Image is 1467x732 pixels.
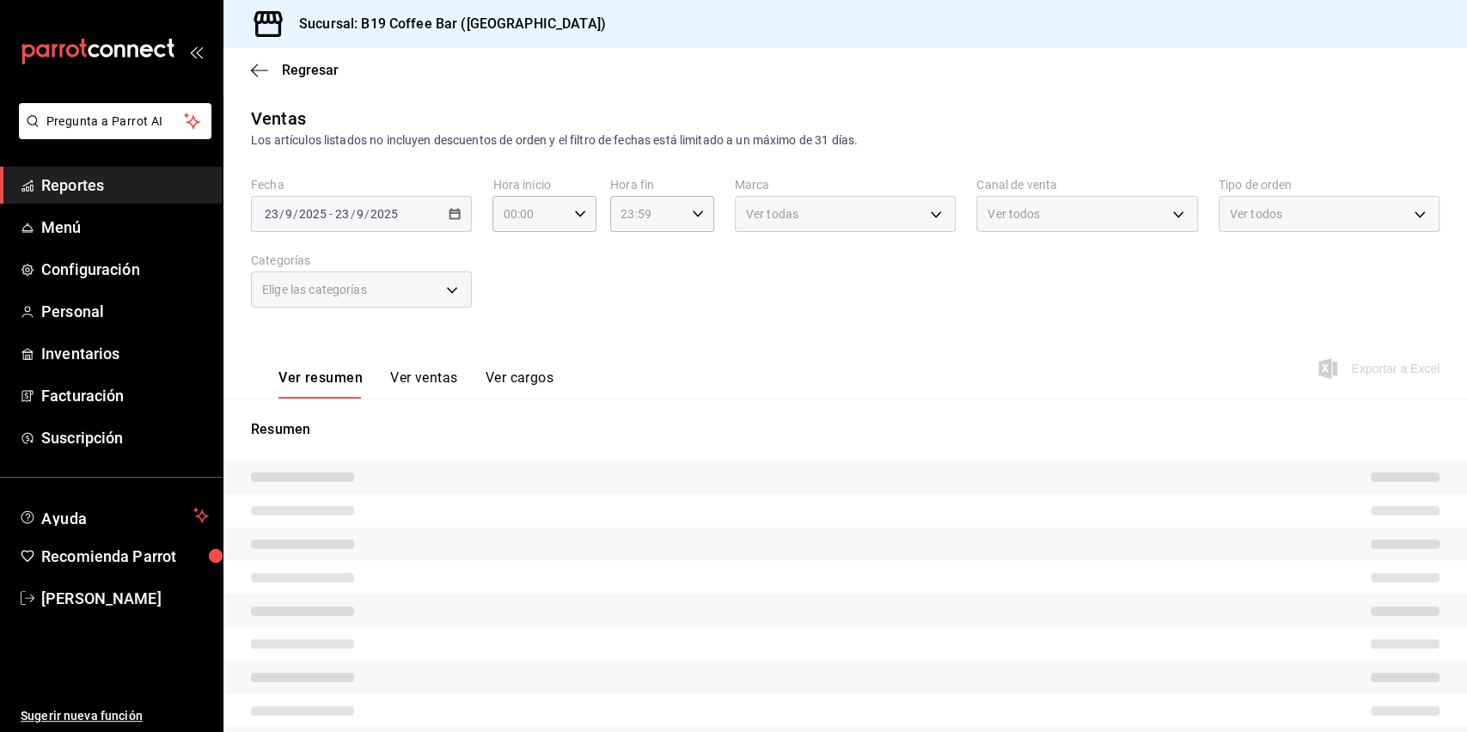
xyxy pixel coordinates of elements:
input: -- [284,207,293,221]
h3: Sucursal: B19 Coffee Bar ([GEOGRAPHIC_DATA]) [285,14,606,34]
label: Tipo de orden [1219,179,1439,191]
span: Suscripción [41,426,209,449]
span: Reportes [41,174,209,197]
button: Ver cargos [486,369,554,399]
button: Ver ventas [390,369,458,399]
span: Sugerir nueva función [21,707,209,725]
label: Marca [735,179,956,191]
label: Hora inicio [492,179,596,191]
div: navigation tabs [278,369,553,399]
input: -- [356,207,364,221]
input: ---- [370,207,399,221]
div: Ventas [251,106,306,131]
span: Recomienda Parrot [41,545,209,568]
span: Ver todos [1230,205,1282,223]
span: Inventarios [41,342,209,365]
p: Resumen [251,419,1439,440]
a: Pregunta a Parrot AI [12,125,211,143]
label: Categorías [251,254,472,266]
span: Ayuda [41,505,186,526]
span: Configuración [41,258,209,281]
input: ---- [298,207,327,221]
label: Canal de venta [976,179,1197,191]
span: Ver todos [987,205,1040,223]
label: Fecha [251,179,472,191]
label: Hora fin [610,179,714,191]
span: / [279,207,284,221]
span: Ver todas [746,205,798,223]
button: Pregunta a Parrot AI [19,103,211,139]
span: Regresar [282,62,339,78]
input: -- [264,207,279,221]
span: / [293,207,298,221]
span: - [329,207,333,221]
span: [PERSON_NAME] [41,587,209,610]
span: Elige las categorías [262,281,367,298]
span: Facturación [41,384,209,407]
button: open_drawer_menu [189,45,203,58]
button: Regresar [251,62,339,78]
span: Pregunta a Parrot AI [46,113,185,131]
input: -- [334,207,350,221]
button: Ver resumen [278,369,363,399]
span: Menú [41,216,209,239]
span: / [350,207,355,221]
div: Los artículos listados no incluyen descuentos de orden y el filtro de fechas está limitado a un m... [251,131,1439,149]
span: Personal [41,300,209,323]
span: / [364,207,370,221]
